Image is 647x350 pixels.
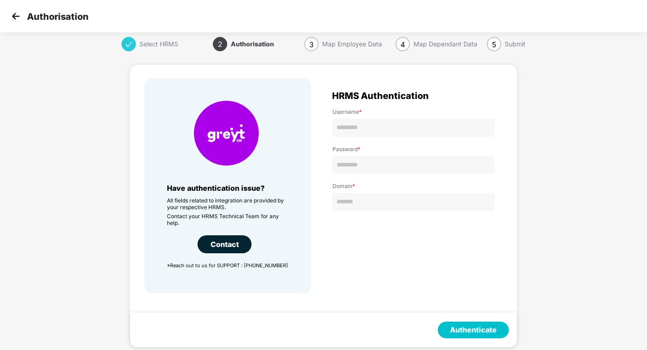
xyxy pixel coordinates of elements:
[194,101,259,166] img: HRMS Company Icon
[167,197,288,211] p: All fields related to integration are provided by your respective HRMS.
[332,92,429,99] span: HRMS Authentication
[167,213,288,226] p: Contact your HRMS Technical Team for any help.
[322,37,382,51] div: Map Employee Data
[332,108,494,115] label: Username
[231,37,274,51] div: Authorisation
[505,37,526,51] div: Submit
[167,262,288,269] p: *Reach out to us for SUPPORT : [PHONE_NUMBER]
[492,40,496,49] span: 5
[9,9,22,23] img: svg+xml;base64,PHN2ZyB4bWxucz0iaHR0cDovL3d3dy53My5vcmcvMjAwMC9zdmciIHdpZHRoPSIzMCIgaGVpZ2h0PSIzMC...
[332,183,494,189] label: Domain
[413,37,477,51] div: Map Dependant Data
[332,146,494,153] label: Password
[167,184,265,193] span: Have authentication issue?
[400,40,405,49] span: 4
[125,41,132,48] span: check
[218,40,222,49] span: 2
[27,11,89,22] p: Authorisation
[198,235,252,253] div: Contact
[309,40,314,49] span: 3
[139,37,178,51] div: Select HRMS
[438,322,509,338] button: Authenticate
